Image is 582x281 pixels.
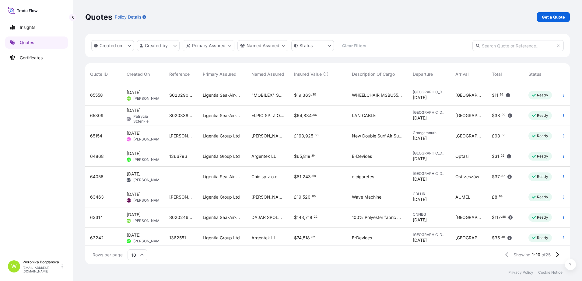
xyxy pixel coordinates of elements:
span: 834 [303,113,312,118]
span: . [311,94,312,96]
span: . [311,175,312,177]
span: $ [492,175,495,179]
span: CNNBG [413,212,446,217]
span: PS [127,116,130,122]
p: Insights [20,24,35,30]
span: New Double Surf Air Surfing Simulator [352,133,403,139]
span: Argentek LL [251,153,276,159]
span: 117 [495,215,501,220]
span: [DATE] [127,171,141,177]
span: . [500,175,501,177]
span: 143 [297,215,304,220]
span: 64056 [90,174,103,180]
span: Optasi [455,153,468,159]
span: 925 [305,134,313,138]
span: 363 [303,93,311,97]
span: 518 [303,236,310,240]
p: Ready [537,113,548,118]
span: [GEOGRAPHIC_DATA] [413,90,446,95]
span: — [169,174,174,180]
span: E-Devices [352,235,372,241]
a: Insights [5,21,68,33]
button: Clear Filters [337,41,371,50]
span: $ [294,175,297,179]
span: [DATE] [413,115,427,121]
p: Ready [537,174,548,179]
span: . [500,114,501,116]
p: Quotes [85,12,112,22]
span: , [302,236,303,240]
span: Departure [413,71,433,77]
span: £ [492,195,495,199]
span: Created On [127,71,150,77]
span: AM [127,177,131,183]
p: Status [300,43,313,49]
span: $ [294,93,297,97]
span: Ligentia Sea-Air-Rail Sp. z o.o. [203,214,242,220]
span: $ [492,93,495,97]
span: RM [127,197,131,203]
p: Created on [100,43,122,49]
span: 60 [312,196,316,198]
span: [GEOGRAPHIC_DATA] [413,110,446,115]
span: [GEOGRAPHIC_DATA] [413,232,446,237]
span: E-Devices [352,153,372,159]
span: [PERSON_NAME] [133,198,163,203]
span: [DATE] [127,232,141,238]
button: cargoOwner Filter options [237,40,288,51]
span: , [301,175,303,179]
span: . [501,216,502,218]
span: 63314 [90,214,103,220]
span: 37 [495,175,500,179]
span: [PERSON_NAME] [133,218,163,223]
p: Policy Details [115,14,141,20]
span: [PERSON_NAME] [133,137,163,142]
span: [PERSON_NAME] [133,178,163,182]
span: [PERSON_NAME] Waves [169,194,193,200]
span: 35 [495,236,500,240]
span: GBLHR [413,192,446,196]
span: 718 [305,215,312,220]
span: S02033865 [169,113,193,119]
button: distributor Filter options [183,40,234,51]
span: [DATE] [127,151,141,157]
span: [PERSON_NAME] [133,157,163,162]
span: $ [492,215,495,220]
span: S02029038 [169,92,193,98]
p: Ready [537,195,548,199]
span: [DATE] [127,130,141,136]
p: Quotes [20,40,34,46]
p: Get a Quote [542,14,565,20]
p: Clear Filters [342,43,366,49]
p: Created by [145,43,168,49]
p: Ready [537,235,548,240]
span: [DATE] [413,135,427,141]
span: [PERSON_NAME] [119,136,139,142]
span: Ligentia Group Ltd [203,194,240,200]
p: Ready [537,215,548,220]
span: Total [492,71,502,77]
span: Insured Value [294,71,322,77]
span: Named Assured [251,71,284,77]
span: MB [127,218,131,224]
span: 30 [315,134,318,137]
span: [DATE] [127,191,141,197]
a: Privacy Policy [508,270,533,275]
button: certificateStatus Filter options [291,40,334,51]
span: 163 [297,134,304,138]
span: . [313,216,314,218]
span: . [310,236,311,238]
span: , [304,215,305,220]
span: AUMEL [455,194,470,200]
span: $ [294,215,297,220]
span: Patrycja Sztenkiel [133,114,160,124]
span: [DATE] [413,95,427,101]
span: . [500,134,501,137]
button: createdOn Filter options [91,40,134,51]
p: Certificates [20,55,43,61]
span: 65 [297,154,302,158]
span: Showing [514,252,531,258]
span: MB [127,95,131,102]
span: Reference [169,71,190,77]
